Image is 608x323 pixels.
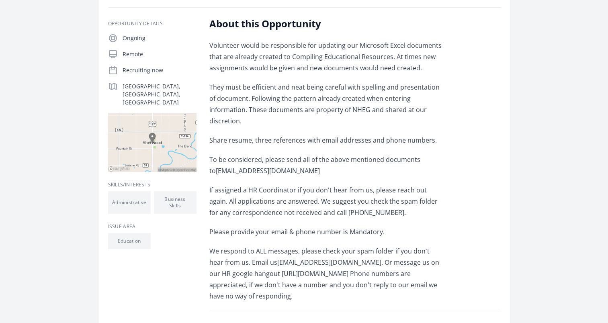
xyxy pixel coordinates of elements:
[209,135,444,146] p: Share resume, three references with email addresses and phone numbers.
[108,191,151,214] li: Administrative
[209,226,444,237] p: Please provide your email & phone number is Mandatory.
[108,20,197,27] h3: Opportunity Details
[209,184,444,218] p: If assigned a HR Coordinator if you don't hear from us, please reach out again. All applications ...
[108,233,151,249] li: Education
[123,34,197,42] p: Ongoing
[123,82,197,106] p: [GEOGRAPHIC_DATA], [GEOGRAPHIC_DATA], [GEOGRAPHIC_DATA]
[108,113,197,172] img: Map
[209,40,444,74] p: Volunteer would be responsible for updating our Microsoft Excel documents that are already create...
[154,191,197,214] li: Business Skills
[209,245,444,302] p: We respond to ALL messages, please check your spam folder if you don't hear from us. Email us [EM...
[123,66,197,74] p: Recruiting now
[209,154,444,176] p: To be considered, please send all of the above mentioned documents to [EMAIL_ADDRESS][DOMAIN_NAME]
[123,50,197,58] p: Remote
[108,223,197,230] h3: Issue area
[209,17,444,30] h2: About this Opportunity
[108,182,197,188] h3: Skills/Interests
[209,82,444,127] p: They must be efficient and neat being careful with spelling and presentation of document. Followi...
